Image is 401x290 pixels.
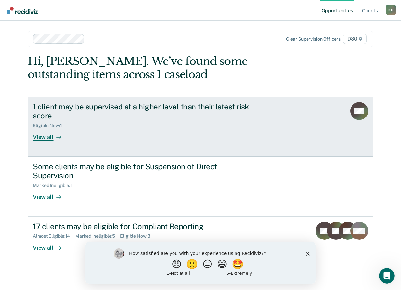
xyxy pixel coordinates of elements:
[33,123,67,128] div: Eligible Now : 1
[33,162,258,181] div: Some clients may be eligible for Suspension of Direct Supervision
[120,233,155,239] div: Eligible Now : 3
[286,36,341,42] div: Clear supervision officers
[33,102,258,121] div: 1 client may be supervised at a higher level than their latest risk score
[85,242,316,284] iframe: Survey by Kim from Recidiviz
[28,55,304,81] div: Hi, [PERSON_NAME]. We’ve found some outstanding items across 1 caseload
[33,239,69,251] div: View all
[33,222,258,231] div: 17 clients may be eligible for Compliant Reporting
[28,217,373,267] a: 17 clients may be eligible for Compliant ReportingAlmost Eligible:14Marked Ineligible:5Eligible N...
[33,233,75,239] div: Almost Eligible : 14
[28,157,373,217] a: Some clients may be eligible for Suspension of Direct SupervisionMarked Ineligible:1View all
[33,188,69,201] div: View all
[75,233,120,239] div: Marked Ineligible : 5
[33,183,77,188] div: Marked Ineligible : 1
[379,268,395,284] iframe: Intercom live chat
[33,128,69,141] div: View all
[7,7,38,14] img: Recidiviz
[28,97,373,157] a: 1 client may be supervised at a higher level than their latest risk scoreEligible Now:1View all
[386,5,396,15] div: K P
[343,34,366,44] span: D80
[386,5,396,15] button: Profile dropdown button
